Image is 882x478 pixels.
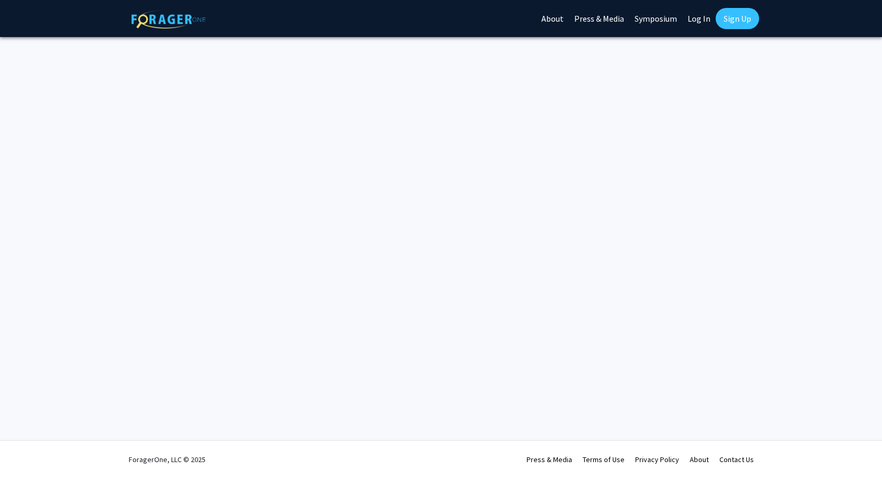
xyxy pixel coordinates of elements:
[716,8,759,29] a: Sign Up
[690,455,709,464] a: About
[583,455,625,464] a: Terms of Use
[635,455,679,464] a: Privacy Policy
[129,441,206,478] div: ForagerOne, LLC © 2025
[131,10,206,29] img: ForagerOne Logo
[719,455,754,464] a: Contact Us
[527,455,572,464] a: Press & Media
